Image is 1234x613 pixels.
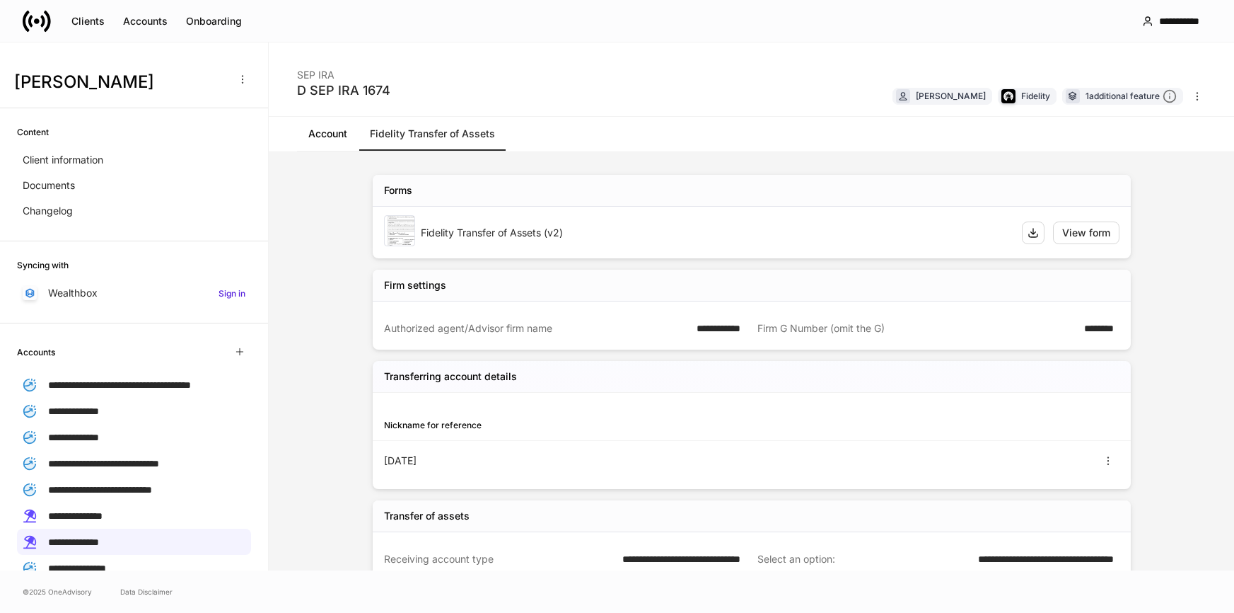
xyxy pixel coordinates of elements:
p: Changelog [23,204,73,218]
div: 1 additional feature [1085,89,1177,104]
div: Nickname for reference [384,418,752,432]
h6: Accounts [17,345,55,359]
p: Wealthbox [48,286,98,300]
p: Client information [23,153,103,167]
div: Firm G Number (omit the G) [757,321,1076,336]
a: WealthboxSign in [17,280,251,306]
a: Changelog [17,198,251,224]
a: Documents [17,173,251,198]
div: Transfer of assets [384,509,470,523]
div: Clients [71,14,105,28]
h6: Sign in [219,287,245,300]
div: View form [1062,226,1110,240]
a: Fidelity Transfer of Assets [359,117,506,151]
div: Select an option: [757,552,970,566]
a: Account [297,117,359,151]
h3: [PERSON_NAME] [14,71,226,93]
div: [PERSON_NAME] [916,89,986,103]
div: Accounts [123,14,168,28]
div: Onboarding [186,14,242,28]
h6: Syncing with [17,258,69,272]
p: Documents [23,178,75,193]
div: Fidelity Transfer of Assets (v2) [421,226,1011,240]
h5: Transferring account details [384,369,517,384]
a: Data Disclaimer [120,586,173,597]
div: Authorized agent/Advisor firm name [384,321,688,336]
div: Firm settings [384,278,446,292]
button: Clients [62,10,114,33]
div: SEP IRA [297,59,390,82]
div: [DATE] [384,454,752,468]
div: D SEP IRA 1674 [297,82,390,99]
a: Client information [17,147,251,173]
button: Onboarding [177,10,251,33]
button: Accounts [114,10,177,33]
button: View form [1053,222,1119,244]
h6: Content [17,125,49,139]
div: Forms [384,183,412,197]
div: Receiving account type [384,552,614,566]
div: Fidelity [1021,89,1050,103]
span: © 2025 OneAdvisory [23,586,92,597]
